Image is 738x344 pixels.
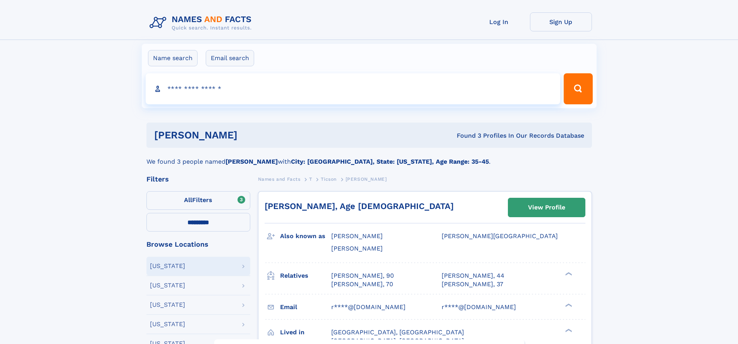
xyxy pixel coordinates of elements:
[146,191,250,210] label: Filters
[280,301,331,314] h3: Email
[146,148,592,166] div: We found 3 people named with .
[146,12,258,33] img: Logo Names and Facts
[331,328,464,336] span: [GEOGRAPHIC_DATA], [GEOGRAPHIC_DATA]
[468,12,530,31] a: Log In
[508,198,585,217] a: View Profile
[146,176,250,183] div: Filters
[148,50,198,66] label: Name search
[225,158,278,165] b: [PERSON_NAME]
[528,199,565,216] div: View Profile
[442,271,504,280] a: [PERSON_NAME], 44
[321,174,337,184] a: Ticson
[206,50,254,66] label: Email search
[184,196,192,204] span: All
[291,158,489,165] b: City: [GEOGRAPHIC_DATA], State: [US_STATE], Age Range: 35-45
[442,232,558,240] span: [PERSON_NAME][GEOGRAPHIC_DATA]
[280,269,331,282] h3: Relatives
[265,201,454,211] a: [PERSON_NAME], Age [DEMOGRAPHIC_DATA]
[321,176,337,182] span: Ticson
[150,302,185,308] div: [US_STATE]
[530,12,592,31] a: Sign Up
[331,245,383,252] span: [PERSON_NAME]
[146,241,250,248] div: Browse Locations
[564,73,592,104] button: Search Button
[442,280,503,289] a: [PERSON_NAME], 37
[331,232,383,240] span: [PERSON_NAME]
[563,271,573,276] div: ❯
[150,282,185,289] div: [US_STATE]
[563,328,573,333] div: ❯
[280,326,331,339] h3: Lived in
[154,130,347,140] h1: [PERSON_NAME]
[331,280,393,289] a: [PERSON_NAME], 70
[146,73,561,104] input: search input
[280,230,331,243] h3: Also known as
[346,176,387,182] span: [PERSON_NAME]
[347,131,584,140] div: Found 3 Profiles In Our Records Database
[331,271,394,280] a: [PERSON_NAME], 90
[150,263,185,269] div: [US_STATE]
[309,176,312,182] span: T
[309,174,312,184] a: T
[258,174,301,184] a: Names and Facts
[150,321,185,327] div: [US_STATE]
[563,303,573,308] div: ❯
